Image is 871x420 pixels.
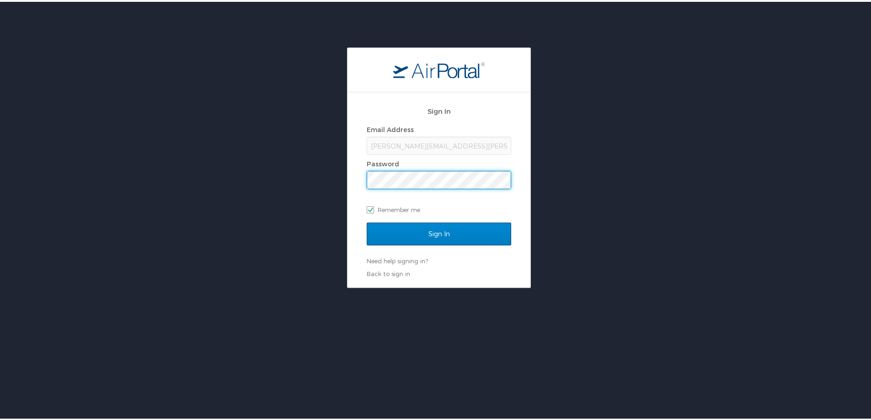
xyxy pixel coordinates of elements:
label: Remember me [367,201,511,215]
input: Sign In [367,221,511,244]
a: Need help signing in? [367,255,428,263]
h2: Sign In [367,104,511,115]
label: Password [367,158,399,166]
img: logo [393,60,485,76]
a: Back to sign in [367,268,410,276]
label: Email Address [367,124,414,132]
